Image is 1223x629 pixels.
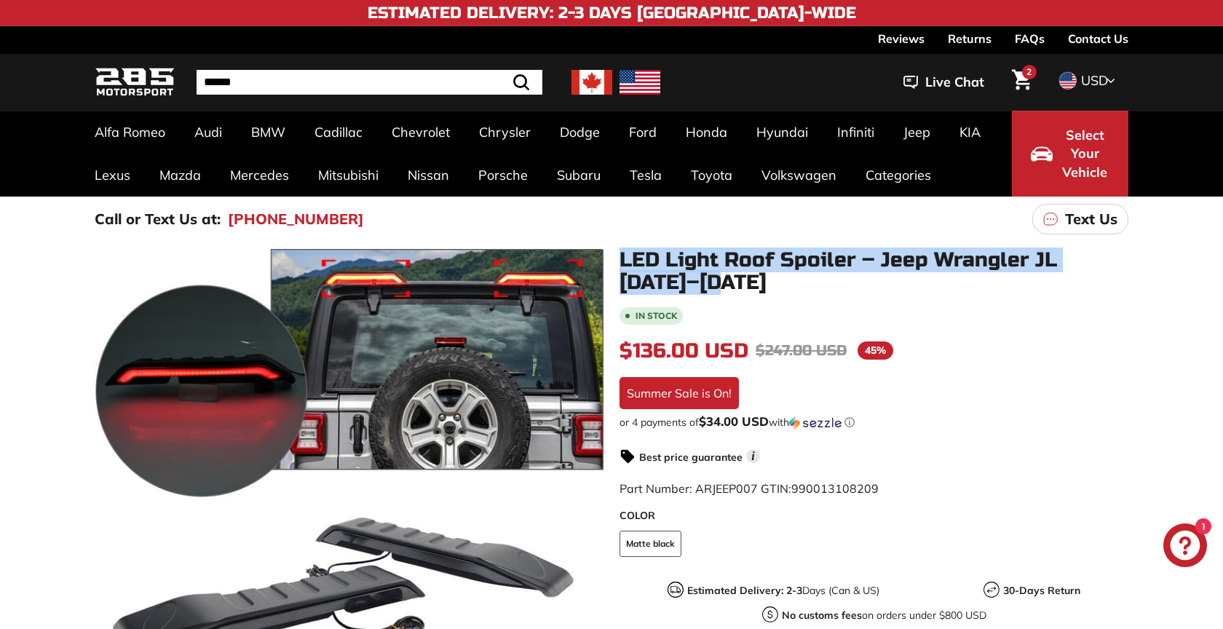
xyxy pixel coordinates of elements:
a: Dodge [545,111,614,154]
a: Reviews [878,26,925,51]
a: Chrysler [464,111,545,154]
a: Chevrolet [377,111,464,154]
inbox-online-store-chat: Shopify online store chat [1159,523,1211,571]
a: Infiniti [823,111,889,154]
input: Search [197,70,542,95]
label: COLOR [620,508,1128,523]
a: Mercedes [215,154,304,197]
a: Toyota [676,154,747,197]
span: 990013108209 [791,481,879,496]
span: 45% [858,341,893,360]
a: Hyundai [742,111,823,154]
a: Honda [671,111,742,154]
p: Days (Can & US) [687,583,879,598]
span: $247.00 USD [756,341,847,360]
a: FAQs [1015,26,1045,51]
img: Logo_285_Motorsport_areodynamics_components [95,66,175,100]
a: Cart [1003,58,1040,107]
strong: No customs fees [782,609,862,622]
a: Mazda [145,154,215,197]
a: Nissan [393,154,464,197]
div: or 4 payments of$34.00 USDwithSezzle Click to learn more about Sezzle [620,415,1128,430]
h1: LED Light Roof Spoiler – Jeep Wrangler JL [DATE]–[DATE] [620,249,1128,294]
a: Text Us [1032,204,1128,234]
div: or 4 payments of with [620,415,1128,430]
span: Part Number: ARJEEP007 GTIN: [620,481,879,496]
p: on orders under $800 USD [782,608,986,623]
strong: Best price guarantee [639,451,743,464]
a: Mitsubishi [304,154,393,197]
a: Volkswagen [747,154,851,197]
a: BMW [237,111,300,154]
p: Call or Text Us at: [95,208,221,230]
h4: Estimated Delivery: 2-3 Days [GEOGRAPHIC_DATA]-Wide [368,4,856,22]
p: Text Us [1065,208,1117,230]
a: [PHONE_NUMBER] [228,208,364,230]
a: Returns [948,26,992,51]
button: Select Your Vehicle [1012,111,1128,197]
a: Porsche [464,154,542,197]
img: Sezzle [789,416,842,430]
span: i [746,449,760,463]
div: Summer Sale is On! [620,377,739,409]
span: Live Chat [925,73,984,92]
a: Contact Us [1068,26,1128,51]
button: Live Chat [884,64,1003,100]
a: Cadillac [300,111,377,154]
span: $136.00 USD [620,339,748,363]
span: USD [1081,72,1108,89]
a: Categories [851,154,946,197]
a: Audi [180,111,237,154]
span: Select Your Vehicle [1060,126,1109,182]
strong: 30-Days Return [1003,584,1080,597]
a: Lexus [80,154,145,197]
a: Subaru [542,154,615,197]
a: Alfa Romeo [80,111,180,154]
a: Jeep [889,111,945,154]
strong: Estimated Delivery: 2-3 [687,584,802,597]
a: Ford [614,111,671,154]
span: 2 [1026,66,1032,77]
a: Tesla [615,154,676,197]
b: In stock [636,312,677,320]
a: KIA [945,111,995,154]
span: $34.00 USD [699,414,769,429]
